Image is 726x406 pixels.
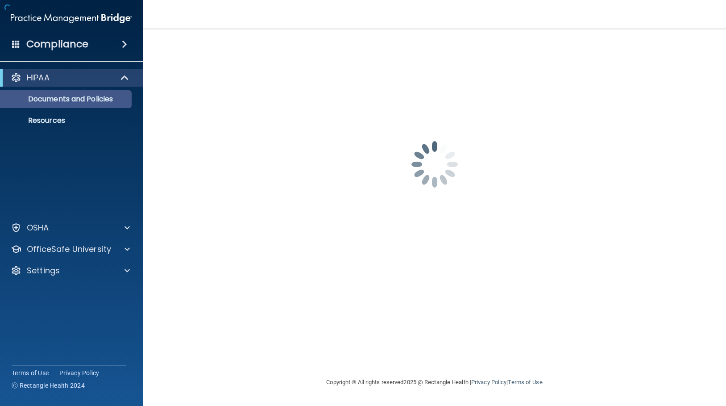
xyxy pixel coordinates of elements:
a: OSHA [11,222,130,233]
a: Terms of Use [508,379,542,385]
div: Copyright © All rights reserved 2025 @ Rectangle Health | | [272,368,597,397]
img: PMB logo [11,9,132,27]
a: OfficeSafe University [11,244,130,255]
p: Documents and Policies [6,95,128,104]
a: HIPAA [11,72,129,83]
img: spinner.e123f6fc.gif [390,120,479,209]
span: Ⓒ Rectangle Health 2024 [12,381,85,390]
a: Privacy Policy [59,368,100,377]
a: Settings [11,265,130,276]
p: OSHA [27,222,49,233]
p: HIPAA [27,72,50,83]
h4: Compliance [26,38,88,50]
p: Settings [27,265,60,276]
p: Resources [6,116,128,125]
a: Privacy Policy [471,379,506,385]
p: OfficeSafe University [27,244,111,255]
iframe: Drift Widget Chat Controller [572,343,715,378]
a: Terms of Use [12,368,49,377]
